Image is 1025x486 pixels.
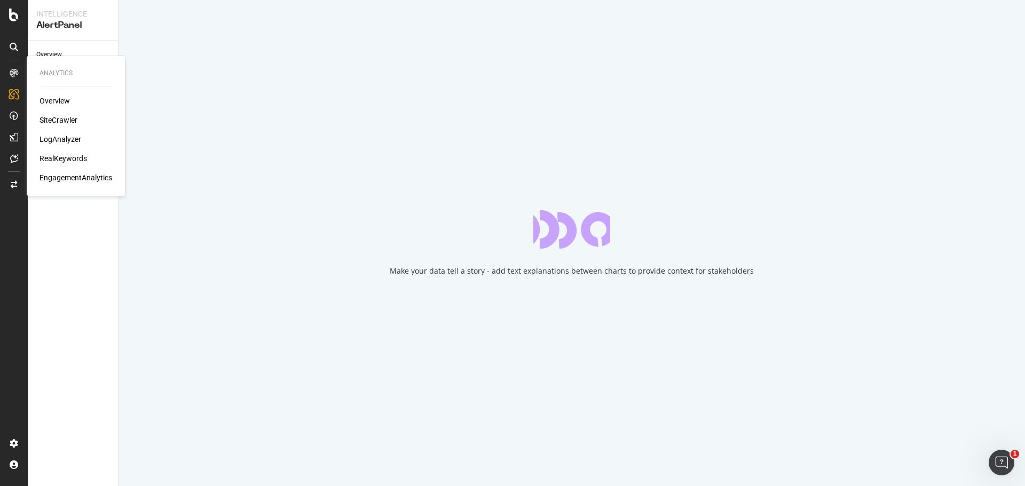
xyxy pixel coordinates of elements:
[533,210,610,249] div: animation
[40,134,81,145] a: LogAnalyzer
[36,49,111,60] a: Overview
[36,19,109,31] div: AlertPanel
[40,95,70,106] a: Overview
[36,9,109,19] div: Intelligence
[989,450,1014,475] iframe: Intercom live chat
[390,266,754,276] div: Make your data tell a story - add text explanations between charts to provide context for stakeho...
[40,172,112,183] a: EngagementAnalytics
[36,49,62,60] div: Overview
[1011,450,1019,458] span: 1
[40,69,112,78] div: Analytics
[40,153,87,164] a: RealKeywords
[40,115,77,125] a: SiteCrawler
